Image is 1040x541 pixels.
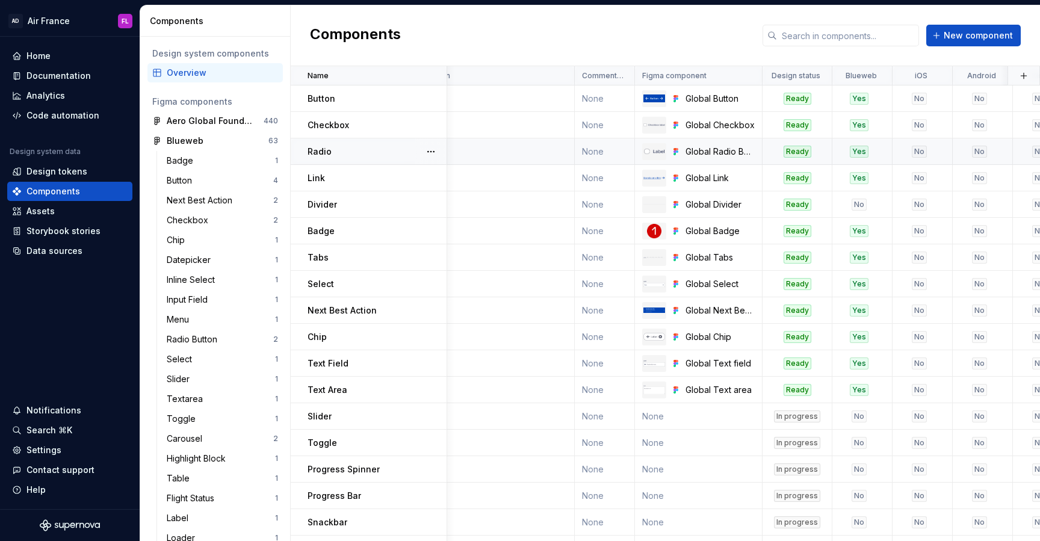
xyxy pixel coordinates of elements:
div: Components [150,15,285,27]
p: Link [308,172,325,184]
div: Search ⌘K [26,424,72,436]
div: No [912,119,927,131]
div: Label [167,512,193,524]
div: No [972,357,987,369]
div: Global Radio Button [686,146,755,158]
p: Progress Spinner [308,463,380,475]
svg: Supernova Logo [40,519,100,531]
td: None [635,483,763,509]
div: Global Text field [686,357,755,369]
div: 1 [275,354,278,364]
div: Ready [784,357,811,369]
div: Flight Status [167,492,219,504]
div: No [972,278,987,290]
div: In progress [774,516,820,528]
div: No [972,384,987,396]
div: 2 [273,335,278,344]
div: Textarea [167,393,208,405]
div: Analytics [26,90,65,102]
div: Yes [850,305,868,317]
div: Documentation [26,70,91,82]
img: Global Link [643,176,665,180]
div: Yes [850,225,868,237]
p: Badge [308,225,335,237]
td: None [575,191,635,218]
div: No [912,357,927,369]
p: Android [967,71,996,81]
div: No [972,199,987,211]
p: Select [308,278,334,290]
a: Storybook stories [7,221,132,241]
a: Menu1 [162,310,283,329]
a: Blueweb63 [147,131,283,150]
div: Input Field [167,294,212,306]
a: Chip1 [162,230,283,250]
p: Name [308,71,329,81]
a: Settings [7,441,132,460]
div: 1 [275,414,278,424]
a: Inline Select1 [162,270,283,289]
td: None [575,218,635,244]
a: Checkbox2 [162,211,283,230]
div: Slider [167,373,194,385]
td: None [575,403,635,430]
div: Home [26,50,51,62]
div: No [852,437,867,449]
div: No [972,437,987,449]
div: 2 [273,196,278,205]
div: No [972,490,987,502]
p: Progress Bar [308,490,361,502]
div: Assets [26,205,55,217]
a: Input Field1 [162,290,283,309]
a: Slider1 [162,369,283,389]
div: Contact support [26,464,94,476]
div: Design system components [152,48,278,60]
td: None [575,244,635,271]
div: Figma components [152,96,278,108]
div: Air France [28,15,70,27]
a: Textarea1 [162,389,283,409]
div: No [972,410,987,422]
button: New component [926,25,1021,46]
div: Ready [784,172,811,184]
div: Ready [784,93,811,105]
img: Global Tabs [643,256,665,258]
div: Global Text area [686,384,755,396]
div: Code automation [26,110,99,122]
div: Storybook stories [26,225,101,237]
button: Search ⌘K [7,421,132,440]
td: None [575,271,635,297]
div: In progress [774,410,820,422]
span: New component [944,29,1013,42]
div: Yes [850,384,868,396]
div: No [852,410,867,422]
div: Global Checkbox [686,119,755,131]
div: No [912,384,927,396]
div: Global Next Best Action [686,305,755,317]
a: Data sources [7,241,132,261]
div: Select [167,353,197,365]
div: Chip [167,234,190,246]
div: Ready [784,305,811,317]
div: Inline Select [167,274,220,286]
a: Flight Status1 [162,489,283,508]
a: Select1 [162,350,283,369]
div: Yes [850,252,868,264]
div: No [972,172,987,184]
p: Next Best Action [308,305,377,317]
a: Home [7,46,132,66]
div: 1 [275,235,278,245]
div: Global Button [686,93,755,105]
div: Settings [26,444,61,456]
p: Button [308,93,335,105]
div: 2 [273,215,278,225]
div: Global Divider [686,199,755,211]
p: Checkbox [308,119,349,131]
div: Button [167,175,197,187]
td: None [635,430,763,456]
img: Global Select [643,280,665,287]
a: Documentation [7,66,132,85]
div: No [972,93,987,105]
div: Global Tabs [686,252,755,264]
div: No [852,516,867,528]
